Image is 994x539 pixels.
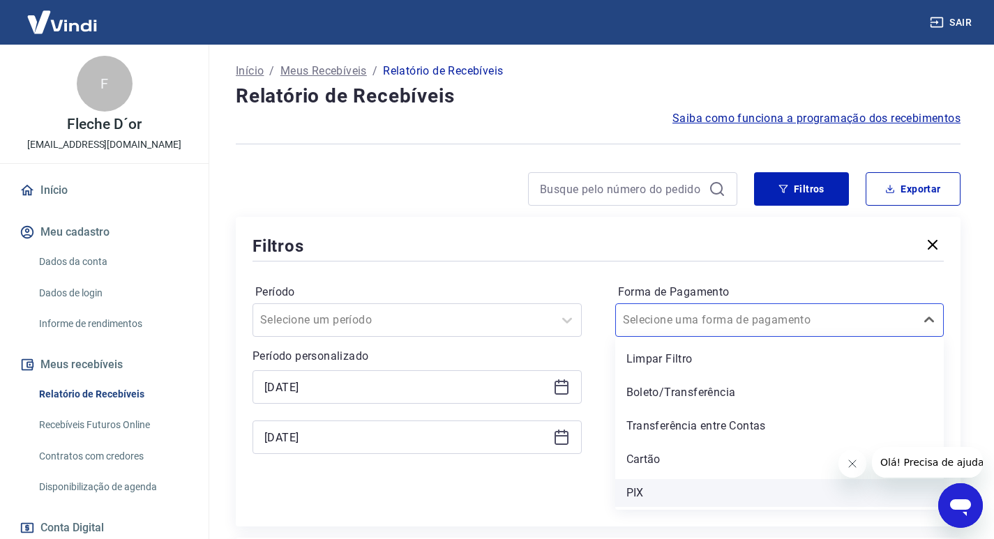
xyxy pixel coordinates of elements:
a: Saiba como funciona a programação dos recebimentos [672,110,961,127]
div: PIX [615,479,944,507]
iframe: Mensagem da empresa [872,447,983,478]
h4: Relatório de Recebíveis [236,82,961,110]
a: Início [236,63,264,79]
div: Limpar Filtro [615,345,944,373]
iframe: Botão para abrir a janela de mensagens [938,483,983,528]
input: Data final [264,427,548,448]
label: Forma de Pagamento [618,284,942,301]
button: Meu cadastro [17,217,192,248]
p: Período personalizado [253,348,582,365]
p: Relatório de Recebíveis [383,63,503,79]
p: Fleche D´or [67,117,141,132]
iframe: Fechar mensagem [838,450,866,478]
a: Relatório de Recebíveis [33,380,192,409]
div: F [77,56,133,112]
a: Meus Recebíveis [280,63,367,79]
button: Meus recebíveis [17,349,192,380]
span: Olá! Precisa de ajuda? [8,10,117,21]
p: / [269,63,274,79]
label: Período [255,284,579,301]
img: Vindi [17,1,107,43]
button: Filtros [754,172,849,206]
a: Informe de rendimentos [33,310,192,338]
a: Início [17,175,192,206]
input: Busque pelo número do pedido [540,179,703,199]
p: / [372,63,377,79]
button: Sair [927,10,977,36]
a: Disponibilização de agenda [33,473,192,501]
div: Transferência entre Contas [615,412,944,440]
a: Contratos com credores [33,442,192,471]
div: Cartão [615,446,944,473]
p: [EMAIL_ADDRESS][DOMAIN_NAME] [27,137,181,152]
a: Recebíveis Futuros Online [33,411,192,439]
a: Dados da conta [33,248,192,276]
div: Boleto/Transferência [615,379,944,407]
h5: Filtros [253,235,304,257]
a: Dados de login [33,279,192,308]
input: Data inicial [264,377,548,397]
button: Exportar [866,172,961,206]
